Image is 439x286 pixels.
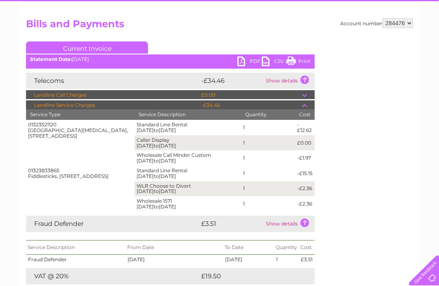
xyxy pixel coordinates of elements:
td: Show details [264,216,315,232]
td: Caller Display [DATE] [DATE] [135,136,241,151]
td: -£34.46 [199,101,302,110]
td: Standard Line Rental [DATE] [DATE] [135,120,241,136]
td: VAT @ 20% [26,269,199,285]
td: 1 [241,166,295,182]
a: Telecoms [339,35,363,41]
a: Energy [316,35,334,41]
td: £3.51 [199,216,264,232]
td: [DATE] [126,255,223,264]
div: Account number [340,19,413,28]
img: logo.png [15,21,57,46]
span: to [154,204,159,210]
a: Log out [412,35,431,41]
a: CSV [262,57,286,69]
td: Standard Line Rental [DATE] [DATE] [135,166,241,182]
a: 0333 014 3131 [286,4,342,14]
td: 1 [274,255,299,264]
td: -£15.15 [295,166,315,182]
th: To Date [223,240,274,255]
th: From Date [126,240,223,255]
span: to [154,173,159,180]
td: 1 [241,151,295,166]
th: Cost [299,240,315,255]
div: 01323521120 [GEOGRAPHIC_DATA][MEDICAL_DATA], [STREET_ADDRESS] [28,122,133,139]
a: Contact [385,35,405,41]
a: Water [296,35,311,41]
th: Quantity [241,110,295,120]
th: Cost [295,110,315,120]
td: Landline Service Charges [26,101,199,110]
td: 1 [241,182,295,197]
td: £0.00 [295,136,315,151]
td: WLR Choose to Divert [DATE] [DATE] [135,182,241,197]
div: [DATE] [26,57,315,63]
a: PDF [237,57,262,69]
td: Fraud Defender [26,255,126,264]
td: Fraud Defender [26,216,199,232]
td: 1 [241,197,295,212]
td: -£12.62 [295,120,315,136]
b: Statement Date: [30,56,72,63]
a: Blog [368,35,380,41]
th: Service Type [26,110,135,120]
td: 1 [241,120,295,136]
th: Service Description [135,110,241,120]
a: Current Invoice [26,42,148,54]
th: Quantity [274,240,299,255]
td: £19.50 [199,269,298,285]
td: -£2.36 [295,182,315,197]
td: -£34.46 [199,73,264,89]
td: 1 [241,136,295,151]
div: 01323833865 Fiddlesticks, [STREET_ADDRESS] [28,168,133,180]
td: Show details [264,73,315,89]
td: Wholesale Call Minder Custom [DATE] [DATE] [135,151,241,166]
span: to [154,143,159,149]
td: £0.00 [199,91,302,100]
td: Wholesale 1571 [DATE] [DATE] [135,197,241,212]
td: -£2.36 [295,197,315,212]
span: to [154,188,159,195]
td: -£1.97 [295,151,315,166]
div: Clear Business is a trading name of Verastar Limited (registered in [GEOGRAPHIC_DATA] No. 3667643... [28,4,412,39]
span: to [154,158,159,164]
td: £3.51 [299,255,315,264]
td: Telecoms [26,73,199,89]
td: [DATE] [223,255,274,264]
h2: Bills and Payments [26,19,413,34]
td: Landline Call Charges [26,91,199,100]
span: to [154,128,159,134]
th: Service Description [26,240,126,255]
a: Print [286,57,311,69]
